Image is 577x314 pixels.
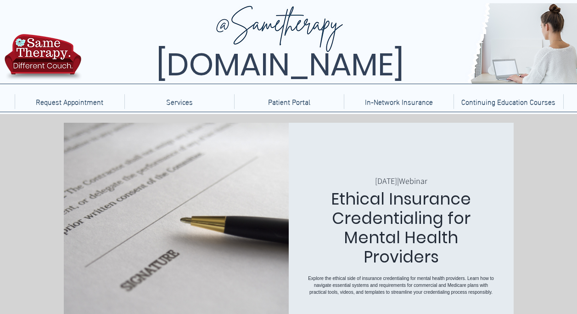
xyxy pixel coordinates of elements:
[15,94,124,109] a: Request Appointment
[263,94,315,109] p: Patient Portal
[162,94,197,109] p: Services
[454,94,563,109] a: Continuing Education Courses
[234,94,344,109] a: Patient Portal
[307,189,495,267] h1: Ethical Insurance Credentialing for Mental Health Providers
[360,94,437,109] p: In-Network Insurance
[2,33,84,87] img: TBH.US
[397,176,399,186] span: |
[399,176,427,186] p: Webinar
[457,94,560,109] p: Continuing Education Courses
[344,94,454,109] a: In-Network Insurance
[156,43,404,86] span: [DOMAIN_NAME]
[307,275,495,296] p: Explore the ethical side of insurance credentialing for mental health providers. Learn how to nav...
[31,94,108,109] p: Request Appointment
[124,94,234,109] div: Services
[375,176,397,186] p: [DATE]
